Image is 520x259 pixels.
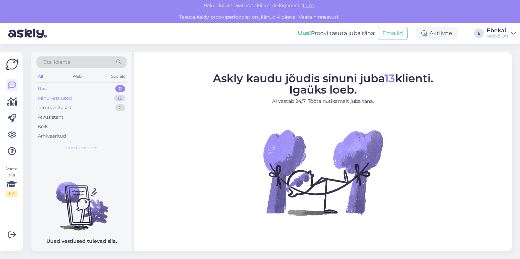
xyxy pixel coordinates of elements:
[296,14,341,20] a: Vaata hinnastust
[213,98,433,105] p: AI vastab 24/7. Tööta nutikamalt juba täna.
[38,104,72,111] div: Tiimi vestlused
[474,29,484,38] div: E
[38,123,48,130] div: Kõik
[6,191,18,197] div: 1 / 3
[115,104,125,111] div: 0
[38,95,72,102] div: Minu vestlused
[66,145,98,151] span: Uued vestlused
[43,58,70,66] span: Otsi kliente
[38,85,47,92] div: Uus
[115,85,125,92] div: 0
[301,2,316,9] span: Luba
[261,110,385,234] img: No Chat active
[38,114,63,121] div: AI Assistent
[6,166,18,197] div: Vaata siia
[298,30,311,36] b: Uus!
[298,29,375,37] div: Proovi tasuta juba täna:
[110,72,127,81] div: Socials
[36,72,44,81] div: All
[6,58,19,71] img: Askly Logo
[71,72,83,81] div: Web
[487,28,516,39] a: EbekaiNuckö OÜ
[487,28,508,33] div: Ebekai
[114,95,125,102] div: 12
[384,72,395,85] span: 13
[38,133,66,140] div: Arhiveeritud
[487,33,508,39] div: Nuckö OÜ
[31,170,132,231] img: No chats
[46,238,117,245] p: Uued vestlused tulevad siia.
[378,27,408,40] button: Emailid
[213,72,433,96] span: Askly kaudu jõudis sinuni juba klienti. Igaüks loeb.
[416,27,458,40] div: Aktiivne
